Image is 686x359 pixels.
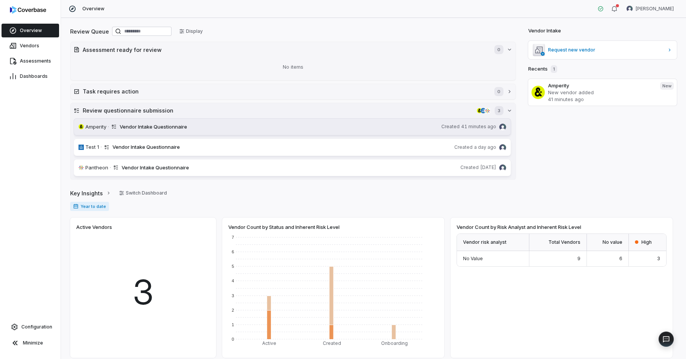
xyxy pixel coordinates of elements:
[228,224,340,230] span: Vendor Count by Status and Inherent Risk Level
[627,6,633,12] img: Chris Morgan avatar
[548,96,654,103] p: 41 minutes ago
[76,224,112,230] span: Active Vendors
[494,45,503,54] span: 0
[454,144,473,150] span: Created
[101,143,102,151] span: ·
[548,82,654,89] h3: Amperity
[499,164,506,171] img: Chris Morgan avatar
[457,224,581,230] span: Vendor Count by Risk Analyst and Inherent Risk Level
[71,84,516,99] button: Task requires action0
[577,256,580,261] span: 9
[3,335,58,351] button: Minimize
[20,27,42,34] span: Overview
[528,79,677,106] a: AmperityNew vendor added41 minutes agoNew
[21,324,52,330] span: Configuration
[85,143,99,151] span: Test 1
[70,189,103,197] span: Key Insights
[657,256,660,261] span: 3
[499,124,506,130] img: Chris Morgan avatar
[70,27,109,35] h2: Review Queue
[20,73,48,79] span: Dashboards
[551,65,557,73] span: 1
[85,123,106,131] span: Amperity
[82,6,104,12] span: Overview
[232,322,234,327] text: 1
[74,118,511,136] a: amperity.comAmperity· Vendor Intake QuestionnaireCreated41 minutes agoChris Morgan avatar
[232,293,234,298] text: 3
[480,164,496,171] span: [DATE]
[460,164,479,171] span: Created
[71,103,516,118] button: Review questionnaire submissionamperity.comfind-and-update.company-information.service.gov.uk/com...
[73,204,79,209] svg: Date range for report
[232,308,234,312] text: 2
[641,239,652,245] span: High
[114,187,171,199] button: Switch Dashboard
[108,123,109,131] span: ·
[457,234,529,251] div: Vendor risk analyst
[83,106,474,114] h2: Review questionnaire submission
[232,337,234,341] text: 0
[529,234,587,251] div: Total Vendors
[85,164,108,172] span: Pantheon
[499,144,506,151] img: Chris Morgan avatar
[528,41,677,59] a: Request new vendor
[232,250,234,254] text: 6
[494,87,503,96] span: 0
[68,185,114,201] button: Key Insights
[548,47,664,53] span: Request new vendor
[112,143,180,151] span: Vendor Intake Questionnaire
[528,27,561,35] h2: Vendor Intake
[74,159,511,177] a: pantheon-inc.comPantheon· Vendor Intake QuestionnaireCreated[DATE]Chris Morgan avatar
[619,256,622,261] span: 6
[474,144,496,150] span: a day ago
[495,106,503,115] span: 3
[622,3,678,14] button: Chris Morgan avatar[PERSON_NAME]
[2,39,59,53] a: Vendors
[660,82,674,90] span: New
[23,340,43,346] span: Minimize
[70,202,109,211] span: Year to date
[74,57,513,77] div: No items
[110,164,111,172] span: ·
[175,26,207,37] button: Display
[2,24,59,37] a: Overview
[74,138,511,156] a: find-and-update.company-information.service.gov.uk/company/SC594504Test 1· Vendor Intake Question...
[83,87,487,95] h2: Task requires action
[461,124,496,130] span: 41 minutes ago
[548,89,654,96] p: New vendor added
[528,65,557,73] h2: Recents
[232,279,234,283] text: 4
[2,69,59,83] a: Dashboards
[10,6,46,14] img: logo-D7KZi-bG.svg
[3,320,58,334] a: Configuration
[71,42,516,57] button: Assessment ready for review0
[20,43,39,49] span: Vendors
[232,264,234,269] text: 5
[232,235,234,240] text: 7
[70,185,111,201] a: Key Insights
[441,124,460,130] span: Created
[20,58,51,64] span: Assessments
[132,267,154,318] span: 3
[120,123,187,131] span: Vendor Intake Questionnaire
[2,54,59,68] a: Assessments
[636,6,674,12] span: [PERSON_NAME]
[83,46,487,54] h2: Assessment ready for review
[463,256,483,261] span: No Value
[122,164,189,172] span: Vendor Intake Questionnaire
[587,234,629,251] div: No value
